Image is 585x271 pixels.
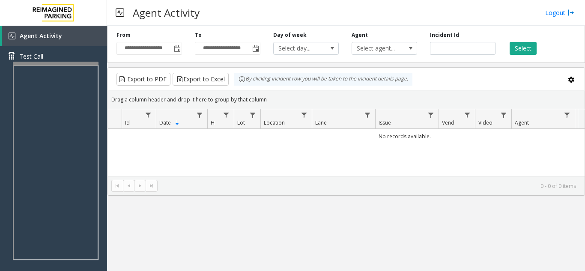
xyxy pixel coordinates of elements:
[234,73,412,86] div: By clicking Incident row you will be taken to the incident details page.
[462,109,473,121] a: Vend Filter Menu
[298,109,310,121] a: Location Filter Menu
[425,109,437,121] a: Issue Filter Menu
[274,42,325,54] span: Select day...
[251,42,260,54] span: Toggle popup
[567,8,574,17] img: logout
[108,109,585,176] div: Data table
[379,119,391,126] span: Issue
[116,2,124,23] img: pageIcon
[159,119,171,126] span: Date
[2,26,107,46] a: Agent Activity
[442,119,454,126] span: Vend
[194,109,206,121] a: Date Filter Menu
[264,119,285,126] span: Location
[237,119,245,126] span: Lot
[515,119,529,126] span: Agent
[211,119,215,126] span: H
[20,32,62,40] span: Agent Activity
[498,109,510,121] a: Video Filter Menu
[315,119,327,126] span: Lane
[116,73,170,86] button: Export to PDF
[221,109,232,121] a: H Filter Menu
[273,31,307,39] label: Day of week
[352,42,404,54] span: Select agent...
[128,2,204,23] h3: Agent Activity
[172,42,182,54] span: Toggle popup
[352,31,368,39] label: Agent
[163,182,576,190] kendo-pager-info: 0 - 0 of 0 items
[125,119,130,126] span: Id
[510,42,537,55] button: Select
[174,119,181,126] span: Sortable
[9,33,15,39] img: 'icon'
[195,31,202,39] label: To
[561,109,573,121] a: Agent Filter Menu
[239,76,245,83] img: infoIcon.svg
[430,31,459,39] label: Incident Id
[247,109,259,121] a: Lot Filter Menu
[478,119,492,126] span: Video
[143,109,154,121] a: Id Filter Menu
[545,8,574,17] a: Logout
[116,31,131,39] label: From
[108,92,585,107] div: Drag a column header and drop it here to group by that column
[173,73,229,86] button: Export to Excel
[362,109,373,121] a: Lane Filter Menu
[19,52,43,61] span: Test Call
